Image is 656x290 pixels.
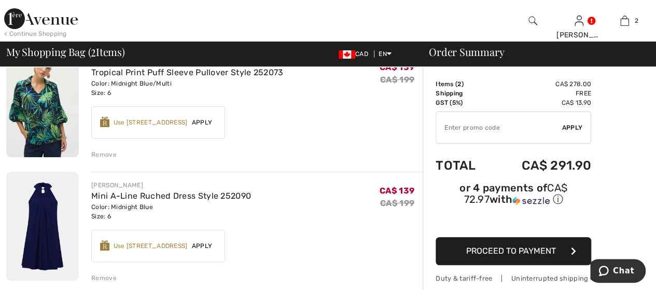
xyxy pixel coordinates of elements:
[556,30,602,40] div: [PERSON_NAME]
[466,246,556,256] span: Proceed to Payment
[91,67,283,77] a: Tropical Print Puff Sleeve Pullover Style 252073
[91,273,117,283] div: Remove
[100,240,109,251] img: Reward-Logo.svg
[416,47,650,57] div: Order Summary
[512,196,550,205] img: Sezzle
[6,48,79,157] img: Tropical Print Puff Sleeve Pullover Style 252073
[602,15,647,27] a: 2
[457,80,461,88] span: 2
[436,112,562,143] input: Promo code
[464,182,567,205] span: CA$ 72.97
[493,148,591,183] td: CA$ 291.90
[620,15,629,27] img: My Bag
[436,183,591,206] div: or 4 payments of with
[436,79,493,89] td: Items ( )
[493,89,591,98] td: Free
[91,44,96,58] span: 2
[575,15,583,27] img: My Info
[436,273,591,283] div: Duty & tariff-free | Uninterrupted shipping
[91,79,283,98] div: Color: Midnight Blue/Multi Size: 6
[380,75,414,85] s: CA$ 199
[493,98,591,107] td: CA$ 13.90
[114,241,188,251] div: Use [STREET_ADDRESS]
[575,16,583,25] a: Sign In
[634,16,638,25] span: 2
[6,47,125,57] span: My Shopping Bag ( Items)
[4,29,67,38] div: < Continue Shopping
[379,50,392,58] span: EN
[91,181,251,190] div: [PERSON_NAME]
[436,210,591,233] iframe: PayPal-paypal
[188,118,217,127] span: Apply
[188,241,217,251] span: Apply
[4,8,78,29] img: 1ère Avenue
[114,118,188,127] div: Use [STREET_ADDRESS]
[562,123,583,132] span: Apply
[436,148,493,183] td: Total
[91,202,251,221] div: Color: Midnight Blue Size: 6
[380,62,414,72] span: CA$ 139
[436,237,591,265] button: Proceed to Payment
[380,198,414,208] s: CA$ 199
[436,98,493,107] td: GST (5%)
[91,191,251,201] a: Mini A-Line Ruched Dress Style 252090
[493,79,591,89] td: CA$ 278.00
[528,15,537,27] img: search the website
[339,50,372,58] span: CAD
[436,183,591,210] div: or 4 payments ofCA$ 72.97withSezzle Click to learn more about Sezzle
[380,186,414,196] span: CA$ 139
[339,50,355,59] img: Canadian Dollar
[6,172,79,281] img: Mini A-Line Ruched Dress Style 252090
[590,259,646,285] iframe: Opens a widget where you can chat to one of our agents
[100,117,109,127] img: Reward-Logo.svg
[436,89,493,98] td: Shipping
[91,150,117,159] div: Remove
